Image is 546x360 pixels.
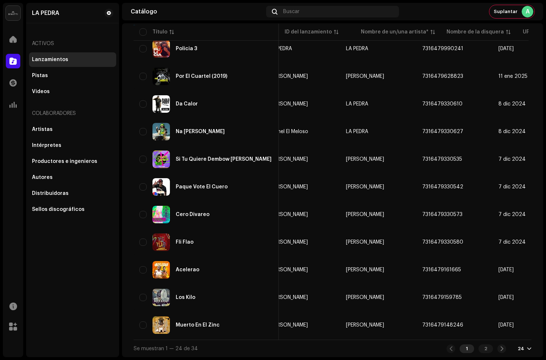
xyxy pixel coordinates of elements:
span: 7316479990241 [422,46,463,51]
span: 7316479161665 [422,267,461,272]
span: Pablo Piddy [270,74,334,79]
div: Los Kilo [176,295,195,300]
div: Pistas [32,73,48,79]
span: Pablo Piddy [346,74,384,79]
div: LA PEDRA [32,10,59,16]
div: Título [152,28,167,36]
span: 7316479330535 [422,157,462,162]
span: Pablo Piddy [346,157,384,162]
re-m-nav-item: Intérpretes [29,138,116,153]
img: 02a7c2d3-3c89-4098-b12f-2ff2945c95ee [6,6,20,20]
div: Autores [32,175,53,180]
div: Si Tu Quiere Dembow Terno Hause [176,157,272,162]
re-m-nav-item: Sellos discográficos [29,202,116,217]
span: 14 nov 2024 [498,295,514,300]
re-m-nav-item: Distribuidoras [29,186,116,201]
div: [PERSON_NAME] [270,212,308,217]
span: Suplantar [494,9,517,15]
div: Nombre de un/una artista* [361,28,428,36]
div: Nombre de la disquera [447,28,504,36]
div: [PERSON_NAME] [270,184,308,189]
span: 7 dic 2024 [498,157,526,162]
div: [PERSON_NAME] [270,101,308,107]
span: Pablo Piddy [270,267,334,272]
span: 14 nov 2024 [498,267,514,272]
span: 7316479330573 [422,212,463,217]
span: 7316479330580 [422,240,463,245]
div: [PERSON_NAME] [270,323,308,328]
span: 8 dic 2024 [498,129,526,134]
span: Yomel El Meloso [270,129,334,134]
span: Se muestran 1 — 24 de 34 [134,346,198,351]
div: 1 [460,344,474,353]
div: Lanzamientos [32,57,68,63]
div: Productores e ingenieros [32,159,97,164]
span: Pablo Piddy [270,295,334,300]
div: Muerto En El Zinc [176,323,220,328]
re-a-nav-header: Colaboradores [29,105,116,122]
div: A [522,6,533,17]
span: Pablo Piddy [270,157,334,162]
span: LA PEDRA [346,46,368,51]
re-m-nav-item: Pistas [29,68,116,83]
span: Pablo Piddy [270,184,334,189]
img: 0f9a1304-c4e3-4997-b7cb-cf4a76d64923 [152,316,170,334]
div: [PERSON_NAME] [270,295,308,300]
img: b1feb025-66e5-4a70-b9fb-4f690bfab971 [152,261,170,279]
re-m-nav-item: Videos [29,84,116,99]
div: 24 [518,346,524,352]
img: df76c1e0-dac4-445a-80df-5850a1e092d7 [152,95,170,113]
span: 7316479628823 [422,74,463,79]
span: 7316479159785 [422,295,462,300]
re-m-nav-item: Lanzamientos [29,52,116,67]
re-m-nav-item: Productores e ingenieros [29,154,116,169]
div: Acelerao [176,267,199,272]
span: Pablo Piddy [270,240,334,245]
span: Pablo Piddy [346,240,384,245]
span: Pablo Piddy [346,212,384,217]
re-m-nav-item: Artistas [29,122,116,137]
span: 7316479330610 [422,101,463,107]
div: Distribuidoras [32,191,69,196]
span: 8 dic 2024 [498,101,526,107]
span: Pablo Piddy [270,212,334,217]
div: LA PEDRA [270,46,292,51]
span: 13 nov 2024 [498,323,514,328]
div: [PERSON_NAME] [270,74,308,79]
img: 4e4859a6-853f-4769-b0bf-7f22ff246ef2 [152,233,170,251]
span: 7 dic 2024 [498,184,526,189]
span: Pablo Piddy [270,323,334,328]
span: Pablo Piddy [346,184,384,189]
div: Policia 3 [176,46,197,51]
img: 7e03a283-1545-4d6c-a350-119441096764 [152,40,170,57]
div: [PERSON_NAME] [270,240,308,245]
div: Na Nana Na [176,129,225,134]
div: Artistas [32,127,53,132]
span: 7 dic 2024 [498,212,526,217]
div: Catálogo [131,9,263,15]
div: Cero Divareo [176,212,209,217]
img: 1c8a18e7-44b8-45ee-abd0-270540dad032 [152,178,170,196]
img: ee2cf358-2008-44b0-9cf6-5d643c7b7f67 [152,289,170,306]
div: [PERSON_NAME] [270,157,308,162]
div: 2 [478,344,493,353]
span: LA PEDRA [346,129,368,134]
div: Fli Flao [176,240,193,245]
span: Pablo Piddy [346,323,384,328]
img: 0f6f54c4-bc7a-4261-b96c-9c06f9826a3e [152,206,170,223]
img: d2de9f88-8809-44b7-8d7e-6b114620ce18 [152,123,170,140]
div: Videos [32,89,50,95]
div: Yomel El Meloso [270,129,308,134]
div: Da Calor [176,101,198,107]
span: Buscar [283,9,300,15]
div: ID del lanzamiento [285,28,332,36]
span: 7316479148246 [422,323,463,328]
re-m-nav-item: Autores [29,170,116,185]
span: 7 dic 2024 [498,240,526,245]
span: 11 ene 2025 [498,74,527,79]
span: 7316479330627 [422,129,463,134]
re-a-nav-header: Activos [29,35,116,52]
span: Pablo Piddy [346,295,384,300]
div: Intérpretes [32,143,61,148]
span: 24 feb 2025 [498,46,514,51]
